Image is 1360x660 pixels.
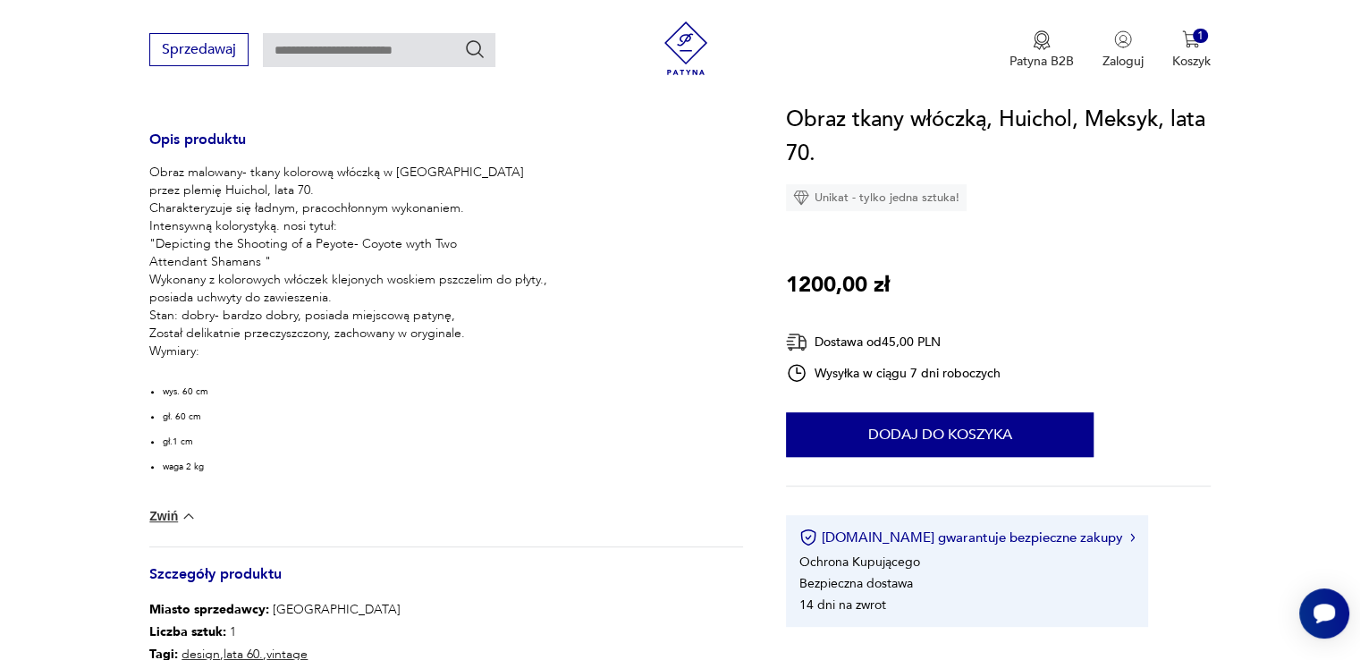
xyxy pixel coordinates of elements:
img: Ikonka użytkownika [1114,30,1132,48]
img: chevron down [180,507,198,525]
p: [GEOGRAPHIC_DATA] [149,598,401,621]
a: Sprzedawaj [149,45,249,57]
h3: Szczegóły produktu [149,569,743,598]
li: gł. 60 cm [163,410,547,423]
button: [DOMAIN_NAME] gwarantuje bezpieczne zakupy [799,529,1135,546]
button: Szukaj [464,38,486,60]
b: Miasto sprzedawcy : [149,601,269,618]
div: 1 [1193,29,1208,44]
div: Dostawa od 45,00 PLN [786,331,1001,353]
li: gł.1 cm [163,436,547,448]
p: 1200,00 zł [786,268,890,302]
p: Obraz malowany- tkany kolorową włóczką w [GEOGRAPHIC_DATA] przez plemię Huichol, lata 70. Charakt... [149,164,547,360]
p: 1 [149,621,401,643]
a: Ikona medaluPatyna B2B [1009,30,1074,70]
li: wys. 60 cm [163,385,547,398]
img: Ikona koszyka [1182,30,1200,48]
li: Bezpieczna dostawa [799,575,913,592]
li: Ochrona Kupującego [799,554,920,571]
img: Patyna - sklep z meblami i dekoracjami vintage [659,21,713,75]
b: Liczba sztuk: [149,623,226,640]
img: Ikona certyfikatu [799,529,817,546]
button: Dodaj do koszyka [786,412,1094,457]
p: Patyna B2B [1009,53,1074,70]
button: Sprzedawaj [149,33,249,66]
img: Ikona medalu [1033,30,1051,50]
iframe: Smartsupp widget button [1299,588,1349,639]
li: 14 dni na zwrot [799,597,886,613]
img: Ikona diamentu [793,190,809,206]
h3: Opis produktu [149,134,743,164]
button: Zaloguj [1102,30,1144,70]
div: Wysyłka w ciągu 7 dni roboczych [786,362,1001,384]
button: Patyna B2B [1009,30,1074,70]
button: Zwiń [149,507,197,525]
p: Zaloguj [1102,53,1144,70]
div: Unikat - tylko jedna sztuka! [786,184,967,211]
h1: Obraz tkany włóczką, Huichol, Meksyk, lata 70. [786,103,1211,171]
button: 1Koszyk [1172,30,1211,70]
li: waga 2 kg [163,461,547,473]
p: Koszyk [1172,53,1211,70]
img: Ikona strzałki w prawo [1130,533,1136,542]
img: Ikona dostawy [786,331,807,353]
